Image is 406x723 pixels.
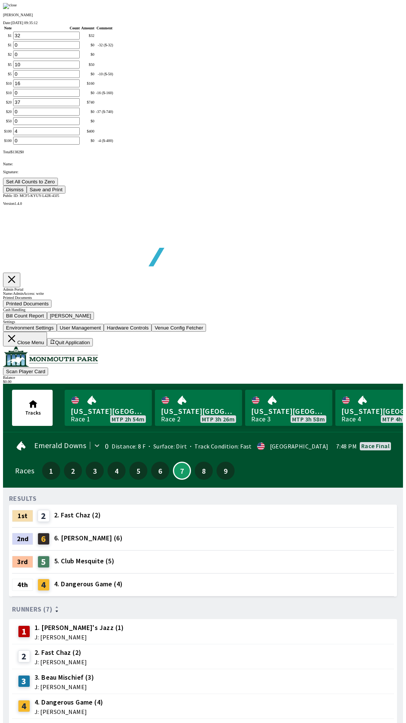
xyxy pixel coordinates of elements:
[4,50,12,59] td: $ 2
[3,368,48,375] button: Scan Player Card
[35,659,87,665] span: J: [PERSON_NAME]
[54,533,123,543] span: 6. [PERSON_NAME] (6)
[38,579,50,591] div: 4
[38,533,50,545] div: 6
[3,13,403,17] p: [PERSON_NAME]
[15,468,34,474] div: Races
[336,443,357,449] span: 7:48 PM
[112,442,145,450] span: Distance: 8 F
[3,291,403,296] div: Name: Admin Access: write
[71,416,90,422] div: Race 1
[251,406,326,416] span: [US_STATE][GEOGRAPHIC_DATA]
[81,100,94,104] div: $ 740
[4,136,12,145] td: $ 100
[18,625,30,638] div: 1
[47,312,94,320] button: [PERSON_NAME]
[151,324,206,332] button: Venue Config Fetcher
[3,150,403,154] div: Total
[361,443,389,449] div: Race final
[20,206,236,285] img: global tote logo
[66,468,80,473] span: 2
[44,468,58,473] span: 1
[20,150,24,154] span: $ 0
[9,496,37,502] div: RESULTS
[129,462,147,480] button: 5
[11,150,20,154] span: $ 1382
[3,375,403,380] div: Balance
[112,416,144,422] span: MTP 2h 54m
[38,556,50,568] div: 5
[18,675,30,687] div: 3
[12,606,394,613] div: Runners (7)
[155,390,242,426] a: [US_STATE][GEOGRAPHIC_DATA]Race 2MTP 3h 26m
[4,70,12,78] td: $ 5
[96,139,113,143] div: -4 ($-400)
[81,26,95,31] th: Amount
[105,443,109,449] div: 0
[3,3,17,9] img: close
[4,31,12,40] td: $ 1
[35,623,124,633] span: 1. [PERSON_NAME]'s Jazz (1)
[81,91,94,95] div: $ 0
[81,129,94,133] div: $ 400
[4,117,12,125] td: $ 50
[197,468,211,473] span: 8
[3,186,27,194] button: Dismiss
[35,673,94,682] span: 3. Beau Mischief (3)
[4,26,12,31] th: Note
[13,26,80,31] th: Count
[3,324,57,332] button: Environment Settings
[4,98,12,107] td: $ 20
[96,43,113,47] div: -32 ($-32)
[3,346,98,367] img: venue logo
[81,63,94,67] div: $ 50
[81,34,94,38] div: $ 32
[20,194,59,198] span: MCF5-KYUY-L42R-43J5
[95,26,114,31] th: Comment
[3,178,58,186] button: Set All Counts to Zero
[35,684,94,690] span: J: [PERSON_NAME]
[4,60,12,69] td: $ 5
[3,308,403,312] div: Cash Handling
[81,43,94,47] div: $ 0
[71,406,146,416] span: [US_STATE][GEOGRAPHIC_DATA]
[131,468,145,473] span: 5
[292,416,325,422] span: MTP 3h 58m
[3,194,403,198] div: Public ID:
[151,462,169,480] button: 6
[3,170,403,174] p: Signature:
[81,52,94,56] div: $ 0
[96,110,113,114] div: -37 ($-740)
[12,579,33,591] div: 4th
[4,107,12,116] td: $ 20
[65,390,152,426] a: [US_STATE][GEOGRAPHIC_DATA]Race 1MTP 2h 54m
[341,416,361,422] div: Race 4
[35,709,103,715] span: J: [PERSON_NAME]
[4,79,12,88] td: $ 10
[245,390,332,426] a: [US_STATE][GEOGRAPHIC_DATA]Race 3MTP 3h 58m
[3,300,52,308] button: Printed Documents
[88,468,102,473] span: 3
[187,442,252,450] span: Track Condition: Fast
[270,443,329,449] div: [GEOGRAPHIC_DATA]
[109,468,124,473] span: 4
[218,468,233,473] span: 9
[3,312,47,320] button: Bill Count Report
[3,320,403,324] div: Settings
[18,650,30,662] div: 2
[4,88,12,97] td: $ 10
[96,91,113,95] div: -16 ($-160)
[12,556,33,568] div: 3rd
[3,287,403,291] div: Admin Portal
[12,533,33,545] div: 2nd
[18,700,30,712] div: 4
[81,72,94,76] div: $ 0
[11,21,38,25] span: [DATE] 09:35:12
[35,697,103,707] span: 4. Dangerous Game (4)
[35,648,87,657] span: 2. Fast Chaz (2)
[38,510,50,522] div: 2
[3,201,403,206] div: Version 1.4.0
[173,462,191,480] button: 7
[202,416,235,422] span: MTP 3h 26m
[12,606,52,612] span: Runners (7)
